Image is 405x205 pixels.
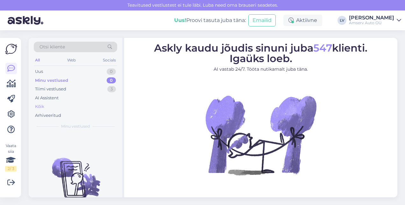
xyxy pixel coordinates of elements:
div: Arhiveeritud [35,112,61,119]
div: 3 [107,86,116,92]
div: Uus [35,68,43,75]
div: 0 [107,77,116,84]
b: Uus! [174,17,186,23]
div: All [34,56,41,64]
div: Kõik [35,103,44,110]
a: [PERSON_NAME]Amserv Auto OÜ [349,15,401,25]
img: No Chat active [203,78,318,192]
div: Minu vestlused [35,77,68,84]
div: AI Assistent [35,95,59,101]
span: Minu vestlused [61,124,90,129]
div: Amserv Auto OÜ [349,20,394,25]
span: 547 [313,42,332,54]
div: Web [66,56,77,64]
p: AI vastab 24/7. Tööta nutikamalt juba täna. [154,66,367,73]
span: Askly kaudu jõudis sinuni juba klienti. Igaüks loeb. [154,42,367,65]
button: Emailid [248,14,276,26]
div: Proovi tasuta juba täna: [174,17,246,24]
div: Vaata siia [5,143,17,172]
div: Aktiivne [283,15,322,26]
div: LV [337,16,346,25]
div: Socials [102,56,117,64]
div: Tiimi vestlused [35,86,66,92]
div: [PERSON_NAME] [349,15,394,20]
span: Otsi kliente [39,44,65,50]
img: Askly Logo [5,43,17,55]
img: No chats [29,146,122,204]
div: 2 / 3 [5,166,17,172]
div: 0 [107,68,116,75]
